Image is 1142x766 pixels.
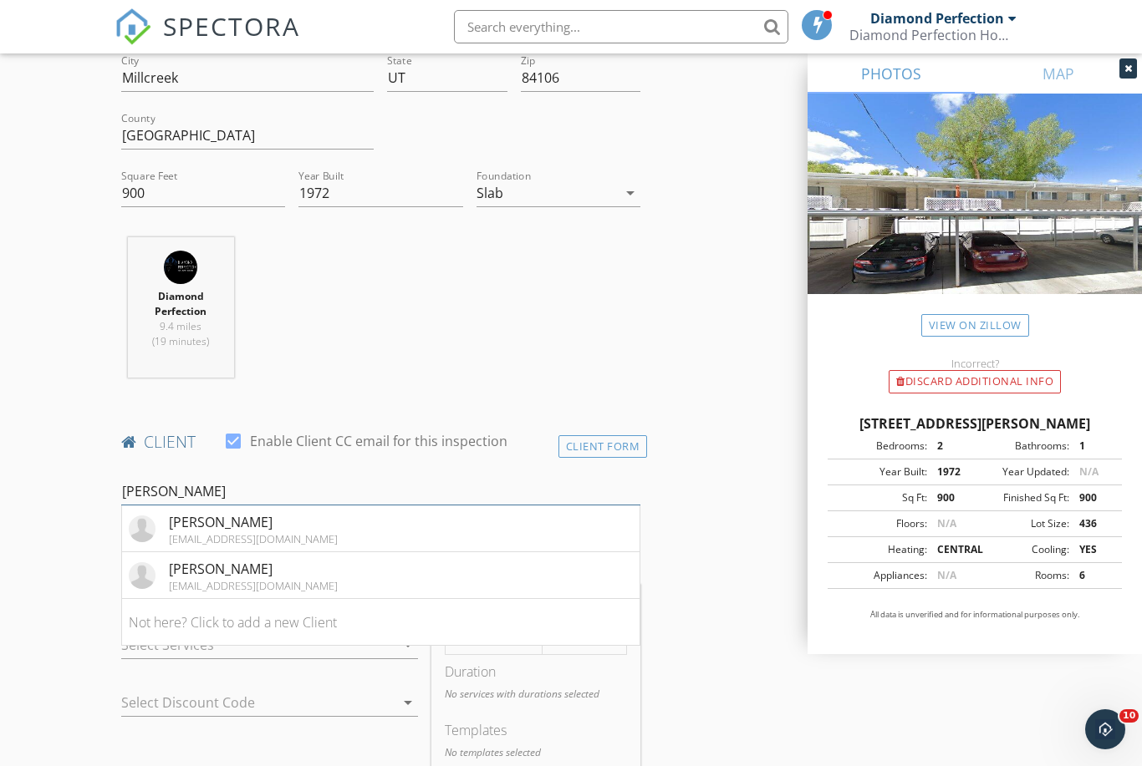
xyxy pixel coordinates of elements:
div: 1972 [927,464,975,479]
div: [STREET_ADDRESS][PERSON_NAME] [828,413,1122,434]
div: Incorrect? [808,357,1142,370]
div: Slab [477,185,503,200]
div: Year Built: [833,464,927,479]
div: Year Updated: [975,464,1069,479]
input: Search for a Client [121,478,640,505]
a: PHOTOS [808,53,975,94]
div: Cooling: [975,542,1069,557]
strong: $0.00 [588,631,622,649]
input: Search everything... [454,10,788,43]
div: Bathrooms: [975,439,1069,454]
div: 1 [1069,439,1117,454]
span: SPECTORA [163,8,300,43]
div: Sq Ft: [833,490,927,505]
p: No templates selected [445,745,627,760]
img: default-user-f0147aede5fd5fa78ca7ade42f37bd4542148d508eef1c3d3ea960f66861d68b.jpg [129,562,155,589]
a: MAP [975,53,1142,94]
span: N/A [937,568,956,582]
div: [PERSON_NAME] [169,559,338,579]
a: SPECTORA [115,23,300,58]
i: arrow_drop_down [398,692,418,713]
div: Rooms: [975,568,1069,583]
span: N/A [937,516,956,530]
img: The Best Home Inspection Software - Spectora [115,8,151,45]
div: [PERSON_NAME] [169,512,338,532]
div: CENTRAL [927,542,975,557]
div: 436 [1069,516,1117,531]
div: Finished Sq Ft: [975,490,1069,505]
iframe: Intercom live chat [1085,709,1125,749]
span: N/A [1079,464,1099,479]
div: 6 [1069,568,1117,583]
div: Heating: [833,542,927,557]
div: [EMAIL_ADDRESS][DOMAIN_NAME] [169,532,338,545]
div: Duration [445,662,627,682]
span: 9.4 miles [160,319,201,333]
div: [EMAIL_ADDRESS][DOMAIN_NAME] [169,579,338,592]
h4: client [121,431,640,453]
span: 10 [1119,709,1139,723]
div: Client Form [558,435,648,458]
div: 2 [927,439,975,454]
div: Bedrooms: [833,439,927,454]
i: arrow_drop_down [620,183,640,203]
p: All data is unverified and for informational purposes only. [828,609,1122,621]
img: 1.png [164,251,197,284]
div: 900 [927,490,975,505]
div: Diamond Perfection Home & Property Inspections [849,27,1017,43]
div: 900 [1069,490,1117,505]
div: Templates [445,720,627,740]
div: YES [1069,542,1117,557]
strong: Diamond Perfection [155,289,206,318]
li: Not here? Click to add a new Client [122,599,640,646]
div: Lot Size: [975,516,1069,531]
div: Appliances: [833,568,927,583]
label: Enable Client CC email for this inspection [250,433,507,449]
div: Discard Additional info [889,370,1061,393]
span: (19 minutes) [152,334,209,348]
p: No services with durations selected [445,687,627,702]
div: Floors: [833,516,927,531]
img: default-user-f0147aede5fd5fa78ca7ade42f37bd4542148d508eef1c3d3ea960f66861d68b.jpg [129,515,155,542]
div: Diamond Perfection [870,10,1004,27]
a: View on Zillow [921,314,1029,337]
img: streetview [808,94,1142,334]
